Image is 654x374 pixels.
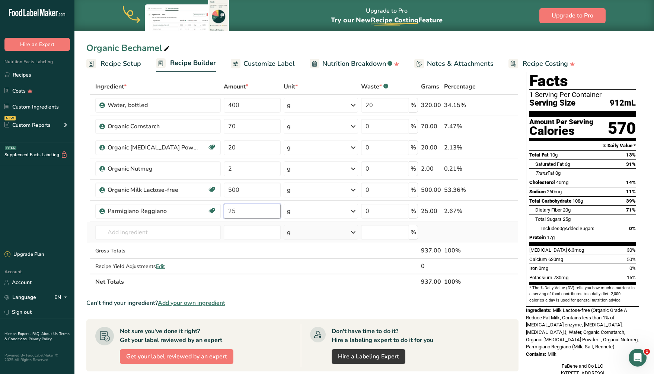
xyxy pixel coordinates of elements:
span: Try our New Feature [331,16,443,25]
a: Hire an Expert . [4,331,31,336]
div: Not sure you've done it right? Get your label reviewed by an expert [120,327,222,345]
div: Gross Totals [95,247,221,255]
span: Upgrade to Pro [552,11,593,20]
div: Amount Per Serving [529,119,593,126]
div: Organic [MEDICAL_DATA] Powder - [108,143,201,152]
div: 0 [421,262,441,271]
span: 39% [626,198,636,204]
button: Upgrade to Pro [539,8,606,23]
div: Water, bottled [108,101,201,110]
a: Recipe Setup [86,55,141,72]
span: 20g [563,207,571,213]
span: Total Fat [529,152,549,158]
h1: Nutrition Facts [529,55,636,90]
span: 912mL [610,99,636,108]
button: Hire an Expert [4,38,70,51]
div: Waste [361,82,388,91]
div: 2.00 [421,164,441,173]
div: BETA [5,146,16,150]
div: Powered By FoodLabelMaker © 2025 All Rights Reserved [4,353,70,362]
span: 31% [626,161,636,167]
div: 70.00 [421,122,441,131]
span: Amount [224,82,248,91]
div: Can't find your ingredient? [86,299,519,307]
div: Organic Milk Lactose-free [108,186,201,194]
span: 780mg [553,275,568,280]
span: 6g [565,161,570,167]
span: 25g [563,216,571,222]
div: 34.15% [444,101,483,110]
a: Recipe Builder [156,55,216,72]
th: Net Totals [94,274,419,289]
span: Potassium [529,275,552,280]
span: 0g [559,226,565,231]
div: Recipe Yield Adjustments [95,262,221,270]
div: g [287,164,291,173]
span: Unit [284,82,298,91]
span: Serving Size [529,99,575,108]
span: 0% [629,226,636,231]
span: Recipe Costing [523,59,568,69]
span: Calcium [529,257,547,262]
a: Privacy Policy [29,336,52,342]
span: 71% [626,207,636,213]
div: 570 [608,119,636,138]
span: Milk [548,351,556,357]
span: Dietary Fiber [535,207,562,213]
a: Language [4,291,36,304]
div: 937.00 [421,246,441,255]
span: 630mg [548,257,563,262]
div: Upgrade Plan [4,251,44,258]
span: 0% [629,265,636,271]
span: Recipe Costing [371,16,418,25]
span: Total Carbohydrate [529,198,571,204]
span: Total Sugars [535,216,562,222]
span: 1 [644,349,650,355]
a: Recipe Costing [508,55,575,72]
div: Upgrade to Pro [331,0,443,31]
span: 15% [627,275,636,280]
span: 40mg [556,180,568,185]
span: Saturated Fat [535,161,564,167]
a: Notes & Attachments [414,55,494,72]
div: g [287,186,291,194]
span: Fat [535,170,554,176]
div: g [287,207,291,216]
span: Recipe Setup [101,59,141,69]
section: * The % Daily Value (DV) tells you how much a nutrient in a serving of food contributes to a dail... [529,285,636,303]
i: Trans [535,170,548,176]
span: Recipe Builder [170,58,216,68]
span: 10g [550,152,558,158]
span: 17g [547,235,555,240]
span: 0mg [539,265,548,271]
div: Organic Cornstarch [108,122,201,131]
div: 20.00 [421,143,441,152]
span: 11% [626,189,636,194]
a: About Us . [41,331,59,336]
span: 0g [555,170,561,176]
a: Hire a Labeling Expert [332,349,405,364]
span: 260mg [547,189,562,194]
div: 500.00 [421,186,441,194]
div: Calories [529,126,593,136]
span: 13% [626,152,636,158]
span: Includes Added Sugars [541,226,594,231]
span: Get your label reviewed by an expert [126,352,227,361]
span: Milk Lactose-free (Organic Grade A Reduce Fat Milk, Contains less than 1% of [MEDICAL_DATA] enzym... [526,307,639,349]
div: 53.36% [444,186,483,194]
span: 30% [627,247,636,253]
span: Customize Label [243,59,295,69]
span: Contains: [526,351,546,357]
iframe: Intercom live chat [629,349,647,367]
span: Iron [529,265,537,271]
span: Edit [156,263,165,270]
span: Nutrition Breakdown [322,59,386,69]
span: Protein [529,235,546,240]
input: Add Ingredient [95,225,221,240]
span: Percentage [444,82,476,91]
div: 2.13% [444,143,483,152]
a: FAQ . [32,331,41,336]
span: Ingredient [95,82,127,91]
div: Custom Reports [4,121,51,129]
span: Ingredients: [526,307,552,313]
